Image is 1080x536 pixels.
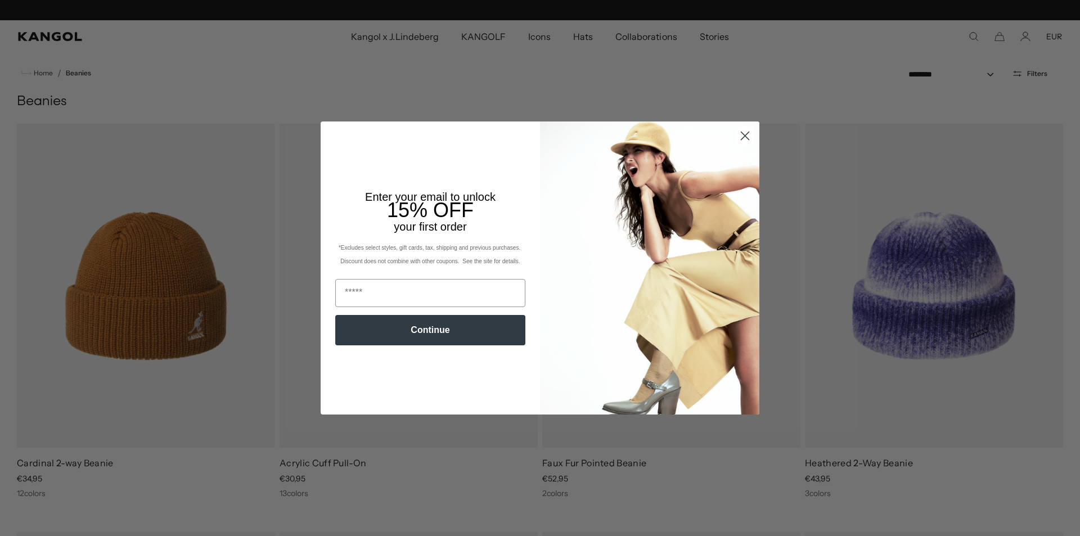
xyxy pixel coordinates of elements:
[387,199,474,222] span: 15% OFF
[365,191,496,203] span: Enter your email to unlock
[335,279,525,307] input: Email
[335,315,525,345] button: Continue
[540,121,759,414] img: 93be19ad-e773-4382-80b9-c9d740c9197f.jpeg
[394,220,466,233] span: your first order
[339,245,522,264] span: *Excludes select styles, gift cards, tax, shipping and previous purchases. Discount does not comb...
[735,126,755,146] button: Close dialog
